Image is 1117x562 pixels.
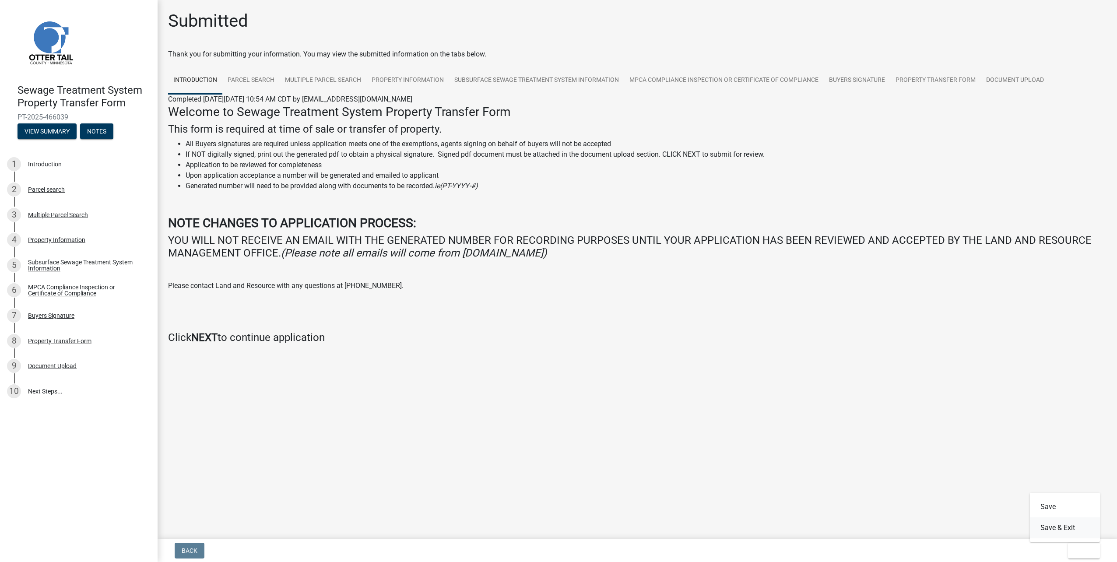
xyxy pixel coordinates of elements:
a: Buyers Signature [824,67,890,95]
div: Introduction [28,161,62,167]
wm-modal-confirm: Notes [80,128,113,135]
a: Multiple Parcel Search [280,67,366,95]
h4: This form is required at time of sale or transfer of property. [168,123,1106,136]
a: Introduction [168,67,222,95]
span: Completed [DATE][DATE] 10:54 AM CDT by [EMAIL_ADDRESS][DOMAIN_NAME] [168,95,412,103]
strong: NOTE CHANGES TO APPLICATION PROCESS: [168,216,416,230]
li: If NOT digitally signed, print out the generated pdf to obtain a physical signature. Signed pdf d... [186,149,1106,160]
a: Property Information [366,67,449,95]
i: (Please note all emails will come from [DOMAIN_NAME]) [281,247,547,259]
div: 2 [7,183,21,197]
h4: Sewage Treatment System Property Transfer Form [18,84,151,109]
div: 8 [7,334,21,348]
button: View Summary [18,123,77,139]
wm-modal-confirm: Summary [18,128,77,135]
button: Notes [80,123,113,139]
h1: Submitted [168,11,248,32]
h4: YOU WILL NOT RECEIVE AN EMAIL WITH THE GENERATED NUMBER FOR RECORDING PURPOSES UNTIL YOUR APPLICA... [168,234,1106,260]
a: MPCA Compliance Inspection or Certificate of Compliance [624,67,824,95]
div: Subsurface Sewage Treatment System Information [28,259,144,271]
div: 10 [7,384,21,398]
span: Back [182,547,197,554]
img: Otter Tail County, Minnesota [18,9,83,75]
strong: NEXT [191,331,218,344]
div: Parcel search [28,186,65,193]
div: 7 [7,309,21,323]
div: Property Transfer Form [28,338,91,344]
li: Application to be reviewed for completeness [186,160,1106,170]
li: Upon application acceptance a number will be generated and emailed to applicant [186,170,1106,181]
h3: Welcome to Sewage Treatment System Property Transfer Form [168,105,1106,119]
div: 6 [7,283,21,297]
div: 1 [7,157,21,171]
div: 3 [7,208,21,222]
a: Subsurface Sewage Treatment System Information [449,67,624,95]
div: 9 [7,359,21,373]
li: All Buyers signatures are required unless application meets one of the exemptions, agents signing... [186,139,1106,149]
span: PT-2025-466039 [18,113,140,121]
h4: Click to continue application [168,331,1106,344]
div: 5 [7,258,21,272]
button: Back [175,543,204,558]
button: Save & Exit [1030,517,1100,538]
div: Document Upload [28,363,77,369]
a: Document Upload [981,67,1049,95]
div: Multiple Parcel Search [28,212,88,218]
span: Exit [1075,547,1088,554]
div: Thank you for submitting your information. You may view the submitted information on the tabs below. [168,49,1106,60]
a: Parcel search [222,67,280,95]
button: Exit [1068,543,1100,558]
button: Save [1030,496,1100,517]
p: Please contact Land and Resource with any questions at [PHONE_NUMBER]. [168,281,1106,291]
i: ie(PT-YYYY-#) [435,182,478,190]
div: Property Information [28,237,85,243]
div: MPCA Compliance Inspection or Certificate of Compliance [28,284,144,296]
div: Buyers Signature [28,313,74,319]
div: 4 [7,233,21,247]
div: Exit [1030,493,1100,542]
a: Property Transfer Form [890,67,981,95]
li: Generated number will need to be provided along with documents to be recorded. [186,181,1106,191]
